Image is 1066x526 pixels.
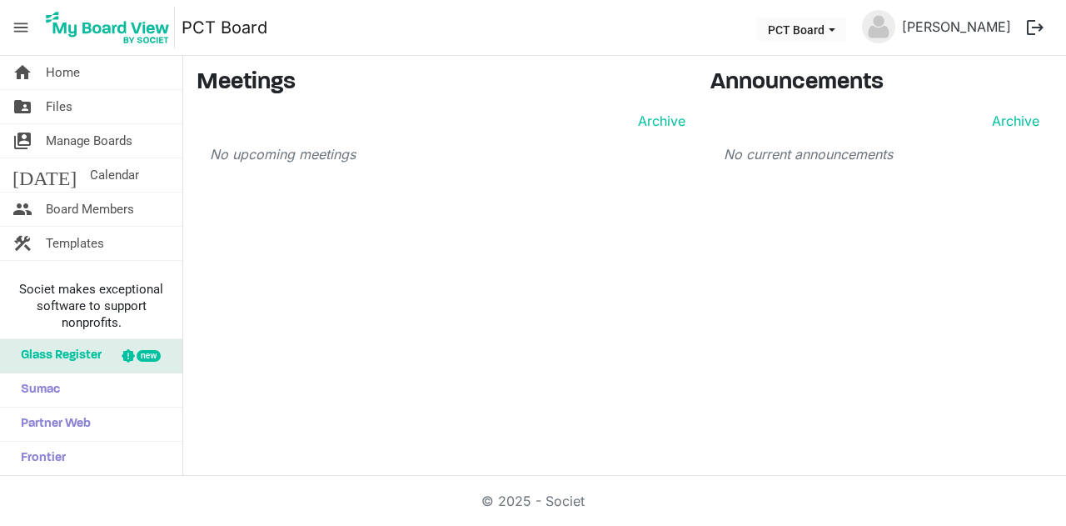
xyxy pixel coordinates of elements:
[12,124,32,158] span: switch_account
[1018,10,1053,45] button: logout
[12,56,32,89] span: home
[12,442,66,475] span: Frontier
[481,493,585,509] a: © 2025 - Societ
[41,7,175,48] img: My Board View Logo
[12,227,32,260] span: construction
[757,18,846,41] button: PCT Board dropdownbutton
[197,69,685,98] h3: Meetings
[631,111,685,131] a: Archive
[182,11,267,44] a: PCT Board
[46,193,134,226] span: Board Members
[41,7,182,48] a: My Board View Logo
[46,124,132,158] span: Manage Boards
[895,10,1018,43] a: [PERSON_NAME]
[12,373,60,407] span: Sumac
[5,12,37,43] span: menu
[7,281,175,331] span: Societ makes exceptional software to support nonprofits.
[210,144,685,164] p: No upcoming meetings
[12,339,102,373] span: Glass Register
[862,10,895,43] img: no-profile-picture.svg
[12,408,91,441] span: Partner Web
[46,56,80,89] span: Home
[985,111,1039,131] a: Archive
[137,350,161,362] div: new
[12,193,32,226] span: people
[46,227,104,260] span: Templates
[12,90,32,123] span: folder_shared
[12,158,77,192] span: [DATE]
[46,90,72,123] span: Files
[90,158,139,192] span: Calendar
[724,144,1039,164] p: No current announcements
[710,69,1053,98] h3: Announcements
